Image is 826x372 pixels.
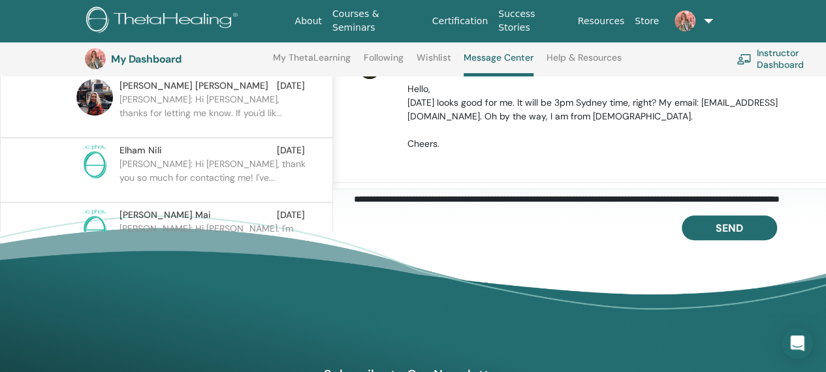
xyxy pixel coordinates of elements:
span: [PERSON_NAME] Mai [119,208,211,222]
span: [DATE] [277,208,305,222]
p: [PERSON_NAME]: Hi [PERSON_NAME], thanks for letting me know. If you'd lik... [119,93,309,132]
img: logo.png [86,7,242,36]
a: About [290,9,327,33]
a: Resources [573,9,630,33]
img: no-photo.png [76,208,113,245]
p: Hello, [DATE] looks good for me. It will be 3pm Sydney time, right? My email: [EMAIL_ADDRESS][DOM... [407,82,811,151]
div: Open Intercom Messenger [782,328,813,359]
p: [PERSON_NAME]: Hi [PERSON_NAME], I'm incredibly excited that you'll be jo... [119,222,309,261]
h3: My Dashboard [111,53,242,65]
span: Send [716,221,743,235]
a: Wishlist [417,52,451,73]
img: default.jpg [76,79,113,116]
span: [PERSON_NAME] [PERSON_NAME] [119,79,268,93]
a: My ThetaLearning [273,52,351,73]
a: Store [629,9,664,33]
img: chalkboard-teacher.svg [737,54,752,65]
img: default.jpg [675,10,695,31]
span: [DATE] [277,144,305,157]
img: default.jpg [85,48,106,69]
a: Following [364,52,404,73]
button: Send [682,215,777,240]
p: [PERSON_NAME]: Hi [PERSON_NAME], thank you so much for contacting me! I've... [119,157,309,196]
span: Elham Nili [119,144,162,157]
a: Certification [427,9,493,33]
a: Success Stories [493,2,572,40]
span: [DATE] [277,79,305,93]
a: Message Center [464,52,533,76]
img: no-photo.png [76,144,113,180]
a: Courses & Seminars [327,2,427,40]
a: Help & Resources [547,52,622,73]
